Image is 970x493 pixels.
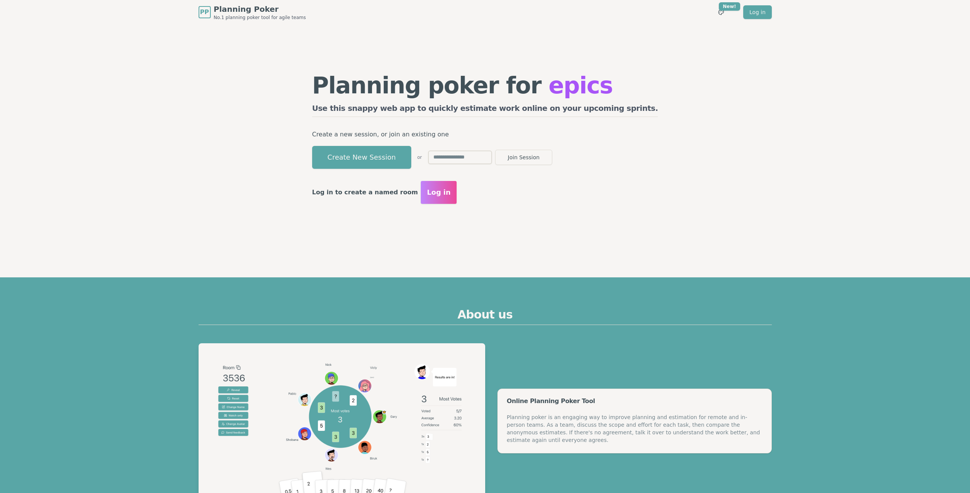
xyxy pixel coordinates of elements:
span: Planning Poker [214,4,306,14]
span: epics [548,72,612,99]
h1: Planning poker for [312,74,658,97]
button: Create New Session [312,146,411,169]
h2: Use this snappy web app to quickly estimate work online on your upcoming sprints. [312,103,658,117]
button: Join Session [495,150,552,165]
div: Planning poker is an engaging way to improve planning and estimation for remote and in-person tea... [507,413,762,444]
span: or [417,154,422,160]
h2: About us [199,308,772,325]
a: PPPlanning PokerNo.1 planning poker tool for agile teams [199,4,306,21]
span: No.1 planning poker tool for agile teams [214,14,306,21]
button: Log in [421,181,457,204]
p: Log in to create a named room [312,187,418,198]
p: Create a new session, or join an existing one [312,129,658,140]
span: PP [200,8,209,17]
div: Online Planning Poker Tool [507,398,762,404]
div: New! [719,2,741,11]
span: Log in [427,187,451,198]
button: New! [714,5,728,19]
a: Log in [743,5,771,19]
